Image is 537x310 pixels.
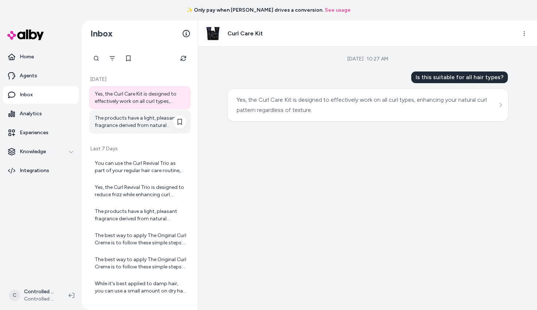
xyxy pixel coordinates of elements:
p: Home [20,53,34,61]
button: Filter [105,51,120,66]
div: [DATE] · 10:27 AM [347,55,388,63]
a: Inbox [3,86,79,104]
a: The products have a light, pleasant fragrance derived from natural ingredients, providing a refre... [89,204,191,227]
span: C [9,290,20,301]
p: Inbox [20,91,33,98]
a: Yes, the Curl Revival Trio is designed to reduce frizz while enhancing curl definition and bounce. [89,179,191,203]
a: Experiences [3,124,79,142]
div: Yes, the Curl Revival Trio is designed to reduce frizz while enhancing curl definition and bounce. [95,184,186,198]
div: The products have a light, pleasant fragrance derived from natural ingredients, providing a refre... [95,115,186,129]
button: See more [496,101,505,109]
div: You can use the Curl Revival Trio as part of your regular hair care routine, typically once or tw... [95,160,186,174]
p: Last 7 Days [89,145,191,152]
div: Yes, the Curl Care Kit is designed to effectively work on all curl types, enhancing your natural ... [95,90,186,105]
h2: Inbox [90,28,113,39]
button: Knowledge [3,143,79,160]
p: Analytics [20,110,42,117]
button: Refresh [176,51,191,66]
a: The products have a light, pleasant fragrance derived from natural ingredients, providing a refre... [89,110,191,133]
div: While it's best applied to damp hair, you can use a small amount on dry hair for touch-ups and ad... [95,280,186,295]
div: The best way to apply The Original Curl Creme is to follow these simple steps: 1. Start with clea... [95,256,186,271]
p: [DATE] [89,76,191,83]
span: Controlled Chaos [24,295,57,303]
button: CControlled Chaos ShopifyControlled Chaos [4,284,63,307]
a: You can use the Curl Revival Trio as part of your regular hair care routine, typically once or tw... [89,155,191,179]
a: While it's best applied to damp hair, you can use a small amount on dry hair for touch-ups and ad... [89,276,191,299]
a: Home [3,48,79,66]
img: Curl_Care_Kit_e2ea8a00-0e0a-438a-99f6-0e62cf1d3f48.jpg [205,25,221,42]
a: Agents [3,67,79,85]
div: Is this suitable for all hair types? [411,71,508,83]
h3: Curl Care Kit [227,29,263,38]
img: alby Logo [7,30,44,40]
div: The products have a light, pleasant fragrance derived from natural ingredients, providing a refre... [95,208,186,222]
div: Yes, the Curl Care Kit is designed to effectively work on all curl types, enhancing your natural ... [237,95,497,115]
span: ✨ Only pay when [PERSON_NAME] drives a conversion. [187,7,323,14]
div: The best way to apply The Original Curl Creme is to follow these simple steps: 1. Start with clea... [95,232,186,247]
p: Agents [20,72,37,80]
a: Yes, the Curl Care Kit is designed to effectively work on all curl types, enhancing your natural ... [89,86,191,109]
p: Experiences [20,129,48,136]
p: Controlled Chaos Shopify [24,288,57,295]
a: Integrations [3,162,79,179]
p: Integrations [20,167,49,174]
a: See usage [325,7,351,14]
a: The best way to apply The Original Curl Creme is to follow these simple steps: 1. Start with clea... [89,228,191,251]
a: The best way to apply The Original Curl Creme is to follow these simple steps: 1. Start with clea... [89,252,191,275]
p: Knowledge [20,148,46,155]
a: Analytics [3,105,79,123]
